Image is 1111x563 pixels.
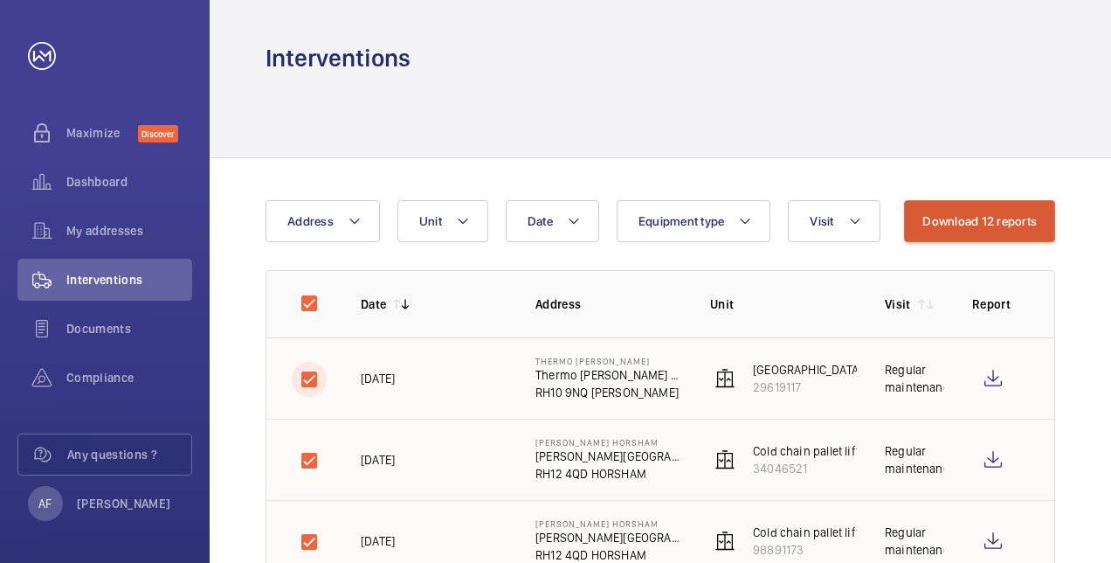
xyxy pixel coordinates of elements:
[535,366,682,384] p: Thermo [PERSON_NAME] Scientific
[287,214,334,228] span: Address
[397,200,488,242] button: Unit
[66,222,192,240] span: My addresses
[38,495,52,512] p: AF
[972,295,1019,313] p: Report
[66,173,192,191] span: Dashboard
[138,125,178,142] span: Discover
[506,200,599,242] button: Date
[66,124,138,142] span: Maximize
[535,356,682,366] p: Thermo [PERSON_NAME]
[535,437,682,448] p: [PERSON_NAME] Horsham
[528,214,553,228] span: Date
[710,295,857,313] p: Unit
[419,214,442,228] span: Unit
[753,361,941,379] p: [GEOGRAPHIC_DATA] pedestrian lift
[714,449,735,470] img: elevator.svg
[535,295,682,313] p: Address
[753,379,941,396] p: 29619117
[66,320,192,337] span: Documents
[753,442,869,460] p: Cold chain pallet lift 2
[617,200,771,242] button: Equipment type
[361,295,386,313] p: Date
[885,361,944,396] div: Regular maintenance
[77,495,171,512] p: [PERSON_NAME]
[535,529,682,546] p: [PERSON_NAME][GEOGRAPHIC_DATA]
[638,214,725,228] span: Equipment type
[885,295,911,313] p: Visit
[361,532,395,550] p: [DATE]
[66,271,192,288] span: Interventions
[714,368,735,389] img: elevator.svg
[535,384,682,401] p: RH10 9NQ [PERSON_NAME]
[810,214,833,228] span: Visit
[885,442,944,477] div: Regular maintenance
[788,200,880,242] button: Visit
[67,446,191,463] span: Any questions ?
[904,200,1055,242] button: Download 12 reports
[361,451,395,469] p: [DATE]
[66,369,192,386] span: Compliance
[753,541,866,559] p: 98891173
[361,370,395,387] p: [DATE]
[535,448,682,465] p: [PERSON_NAME][GEOGRAPHIC_DATA]
[885,524,944,559] div: Regular maintenance
[753,460,869,477] p: 34046521
[535,465,682,483] p: RH12 4QD HORSHAM
[266,42,411,74] h1: Interventions
[535,518,682,529] p: [PERSON_NAME] Horsham
[753,524,866,541] p: Cold chain pallet lift 1
[266,200,380,242] button: Address
[714,531,735,552] img: elevator.svg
